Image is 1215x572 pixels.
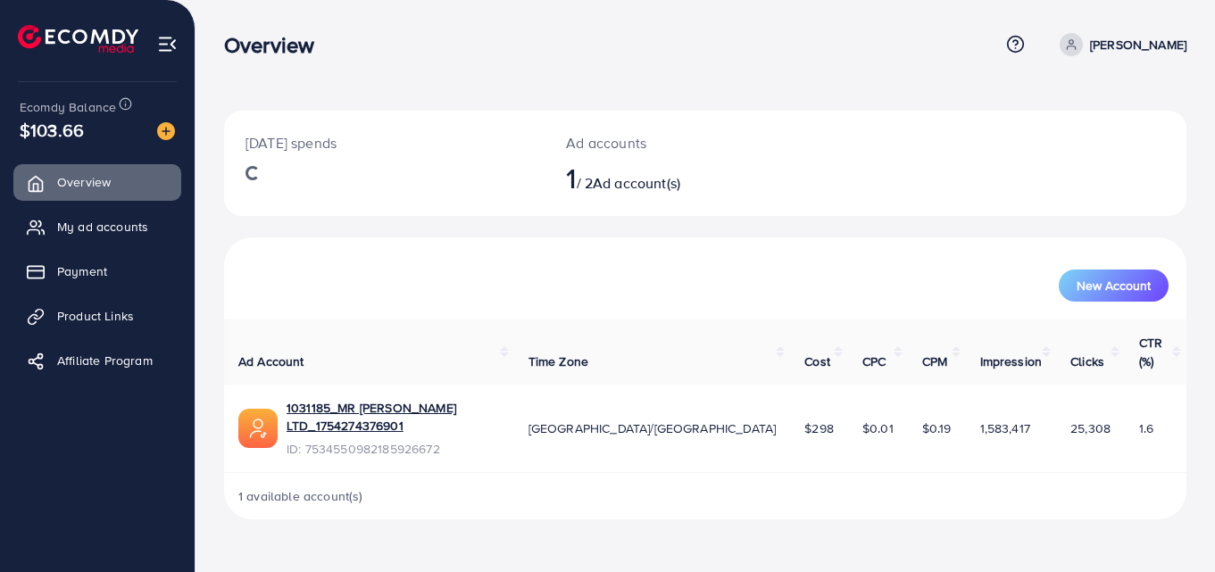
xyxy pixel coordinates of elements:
[13,209,181,245] a: My ad accounts
[566,132,764,153] p: Ad accounts
[566,157,576,198] span: 1
[566,161,764,195] h2: / 2
[528,352,588,370] span: Time Zone
[57,218,148,236] span: My ad accounts
[1077,279,1151,292] span: New Account
[287,399,500,435] a: 1031185_MR [PERSON_NAME] LTD_1754274376901
[528,419,777,437] span: [GEOGRAPHIC_DATA]/[GEOGRAPHIC_DATA]
[20,98,116,116] span: Ecomdy Balance
[1059,269,1169,302] button: New Account
[980,419,1030,437] span: 1,583,417
[20,117,84,143] span: $103.66
[1070,419,1111,437] span: 25,308
[157,34,178,54] img: menu
[922,419,952,437] span: $0.19
[18,25,138,53] img: logo
[1139,419,1153,437] span: 1.6
[13,298,181,334] a: Product Links
[238,487,363,505] span: 1 available account(s)
[245,132,523,153] p: [DATE] spends
[1053,33,1186,56] a: [PERSON_NAME]
[287,440,500,458] span: ID: 7534550982185926672
[57,262,107,280] span: Payment
[238,352,304,370] span: Ad Account
[1070,352,1104,370] span: Clicks
[238,409,278,448] img: ic-ads-acc.e4c84228.svg
[1139,334,1162,369] span: CTR (%)
[862,419,894,437] span: $0.01
[57,307,134,325] span: Product Links
[13,253,181,289] a: Payment
[804,419,834,437] span: $298
[13,343,181,378] a: Affiliate Program
[224,32,329,58] h3: Overview
[804,352,830,370] span: Cost
[157,122,175,140] img: image
[862,352,886,370] span: CPC
[980,352,1043,370] span: Impression
[922,352,947,370] span: CPM
[57,352,153,369] span: Affiliate Program
[57,173,111,191] span: Overview
[593,173,680,193] span: Ad account(s)
[13,164,181,200] a: Overview
[1090,34,1186,55] p: [PERSON_NAME]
